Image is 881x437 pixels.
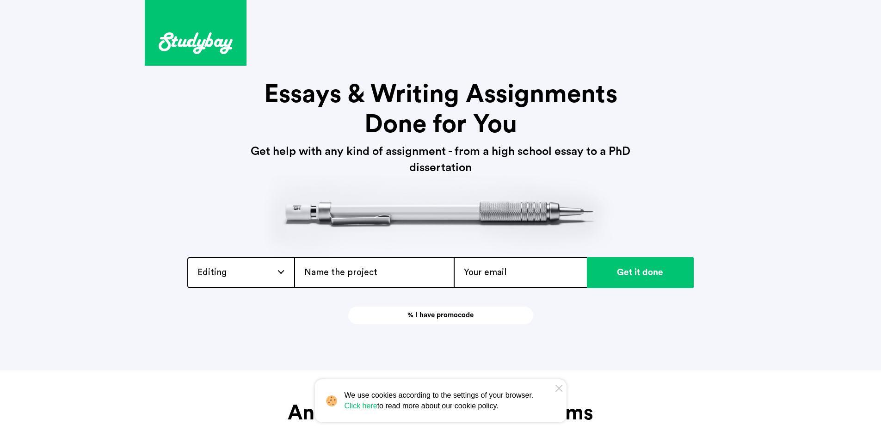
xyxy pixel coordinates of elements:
input: Name the project [294,257,454,288]
span: Editing [197,267,227,278]
input: Get it done [587,257,693,288]
img: logo.svg [159,32,233,54]
h1: Essays & Writing Assignments Done for You [233,80,649,140]
a: Click here [345,401,377,411]
h2: An Answer to All Your Problems [279,398,603,428]
input: Your email [454,257,587,288]
img: header-pict.png [263,176,618,257]
span: We use cookies according to the settings of your browser. to read more about our cookie policy. [345,390,541,411]
h3: Get help with any kind of assignment - from a high school essay to a PhD dissertation [219,143,663,176]
a: % I have promocode [348,307,533,324]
